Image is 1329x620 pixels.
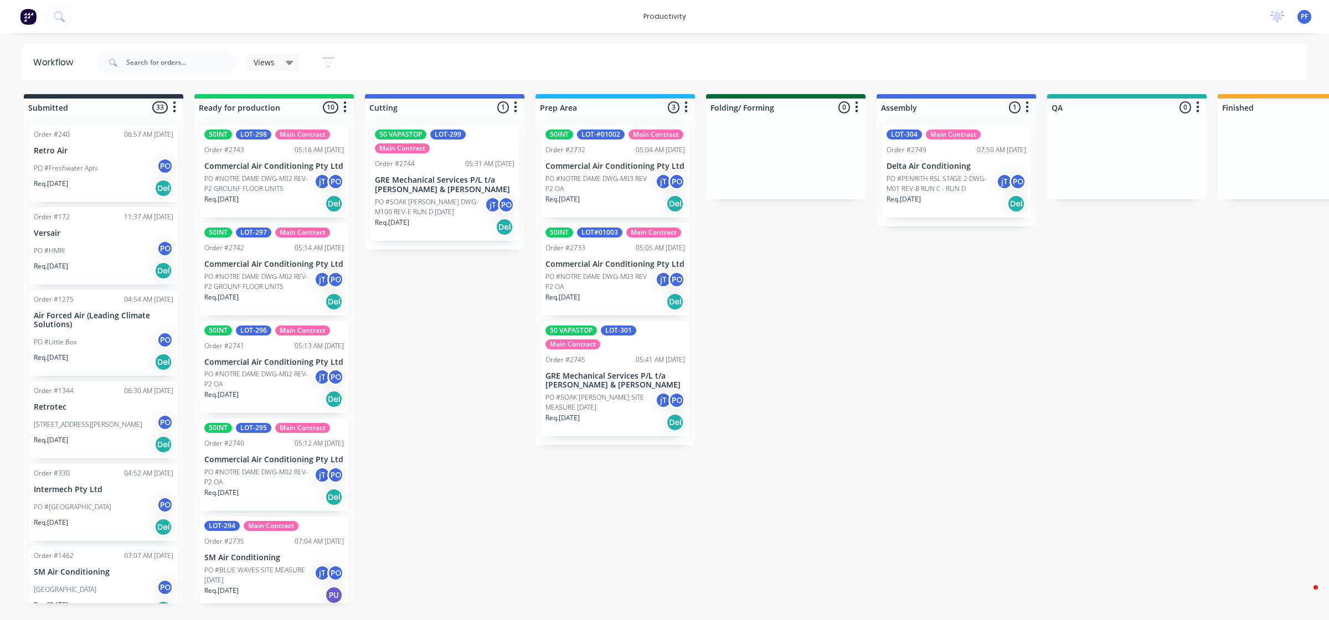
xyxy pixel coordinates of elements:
div: Order #240 [34,130,70,139]
p: Commercial Air Conditioning Pty Ltd [204,162,344,171]
p: [GEOGRAPHIC_DATA] [34,585,96,595]
p: PO #BLUE WAVES SITE MEASURE [DATE] [204,565,314,585]
div: 05:13 AM [DATE] [295,341,344,351]
div: 05:05 AM [DATE] [636,243,685,253]
div: LOT-301 [601,325,636,335]
div: jT [314,565,331,581]
div: productivity [638,8,692,25]
div: Order #2735 [204,536,244,546]
p: Retrotec [34,402,173,412]
div: LOT-#01002 [577,130,625,139]
p: PO #NOTRE DAME DWG-M03 REV P2 OA [545,174,655,194]
div: 07:07 AM [DATE] [124,551,173,561]
div: Del [666,414,684,431]
div: Order #1344 [34,386,74,396]
div: LOT-298 [236,130,271,139]
div: LOT-304 [887,130,922,139]
div: Order #134406:30 AM [DATE]Retrotec[STREET_ADDRESS][PERSON_NAME]POReq.[DATE]Del [29,381,178,458]
p: [STREET_ADDRESS][PERSON_NAME] [34,420,142,430]
div: Order #33004:52 AM [DATE]Intermech Pty LtdPO #[GEOGRAPHIC_DATA]POReq.[DATE]Del [29,464,178,541]
div: 04:52 AM [DATE] [124,468,173,478]
p: Req. [DATE] [34,518,68,528]
p: Commercial Air Conditioning Pty Ltd [204,455,344,464]
div: Order #127504:54 AM [DATE]Air Forced Air (Leading Climate Solutions)PO #Little BoxPOReq.[DATE]Del [29,290,178,376]
div: 50 VAPASTOPLOT-301Main ContractOrder #274505:41 AM [DATE]GRE Mechanical Services P/L t/a [PERSON_... [541,321,689,437]
div: Order #2732 [545,145,585,155]
div: PO [668,392,685,409]
p: Commercial Air Conditioning Pty Ltd [545,162,685,171]
div: 07:04 AM [DATE] [295,536,344,546]
div: PO [327,173,344,190]
div: jT [314,467,331,483]
div: 50INT [545,130,573,139]
div: Workflow [33,56,79,69]
div: 50INTLOT-296Main ContractOrder #274105:13 AM [DATE]Commercial Air Conditioning Pty LtdPO #NOTRE D... [200,321,348,414]
div: 05:12 AM [DATE] [295,438,344,448]
div: Order #1275 [34,294,74,304]
div: 04:54 AM [DATE] [124,294,173,304]
p: PO #SOAK [PERSON_NAME] DWG-M100 REV-E RUN D [DATE] [375,197,485,217]
div: Del [154,262,172,280]
div: PO [327,565,344,581]
p: PO #SOAK [PERSON_NAME] SITE MEASURE [DATE] [545,392,655,412]
div: 05:41 AM [DATE] [636,355,685,365]
div: PO [157,579,173,596]
div: 50INTLOT-298Main ContractOrder #274305:16 AM [DATE]Commercial Air Conditioning Pty LtdPO #NOTRE D... [200,125,348,218]
div: 05:16 AM [DATE] [295,145,344,155]
div: Order #2745 [545,355,585,365]
p: PO #[GEOGRAPHIC_DATA] [34,502,111,512]
div: jT [314,271,331,288]
p: Req. [DATE] [204,194,239,204]
div: jT [655,392,672,409]
div: PU [325,586,343,604]
div: 50INTLOT-#01002Main ContractOrder #273205:04 AM [DATE]Commercial Air Conditioning Pty LtdPO #NOTR... [541,125,689,218]
span: Views [254,56,275,68]
div: Del [154,353,172,371]
div: Main Contract [275,130,330,139]
div: 06:57 AM [DATE] [124,130,173,139]
p: SM Air Conditioning [204,553,344,562]
p: Commercial Air Conditioning Pty Ltd [204,260,344,269]
p: Versair [34,229,173,238]
p: Req. [DATE] [545,292,580,302]
div: Order #2740 [204,438,244,448]
p: PO #Freshwater Apts [34,163,98,173]
div: Del [496,218,513,236]
p: Req. [DATE] [34,261,68,271]
iframe: Intercom live chat [1291,582,1318,609]
div: LOT#01003 [577,228,622,237]
p: Req. [DATE] [887,194,921,204]
p: Commercial Air Conditioning Pty Ltd [545,260,685,269]
div: Del [666,195,684,213]
div: PO [327,369,344,385]
p: SM Air Conditioning [34,567,173,577]
p: Req. [DATE] [34,435,68,445]
span: PF [1301,12,1308,22]
p: PO #NOTRE DAME DWG-M02 REV-P2 GROUNF FLOOR UNITS [204,272,314,292]
div: Del [325,390,343,408]
p: Intermech Pty Ltd [34,485,173,494]
div: jT [996,173,1013,190]
p: PO #NOTRE DAME DWG-M02 REV-P2 GROUNF FLOOR UNITS [204,174,314,194]
div: PO [327,467,344,483]
p: Commercial Air Conditioning Pty Ltd [204,358,344,367]
div: Order #172 [34,212,70,222]
p: Req. [DATE] [34,353,68,363]
p: Req. [DATE] [375,218,409,228]
p: PO #Little Box [34,337,77,347]
div: PO [327,271,344,288]
div: 50INTLOT-295Main ContractOrder #274005:12 AM [DATE]Commercial Air Conditioning Pty LtdPO #NOTRE D... [200,418,348,511]
div: Del [325,293,343,311]
div: Del [154,601,172,618]
div: Del [1007,195,1025,213]
p: PO #NOTRE DAME DWG-M02 REV-P2 OA [204,369,314,389]
p: GRE Mechanical Services P/L t/a [PERSON_NAME] & [PERSON_NAME] [375,175,514,194]
div: Main Contract [275,325,330,335]
div: PO [157,158,173,174]
div: Del [325,195,343,213]
div: Del [154,518,172,536]
div: 50 VAPASTOP [545,325,597,335]
div: PO [498,197,514,213]
div: jT [314,173,331,190]
div: 50INT [204,325,232,335]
